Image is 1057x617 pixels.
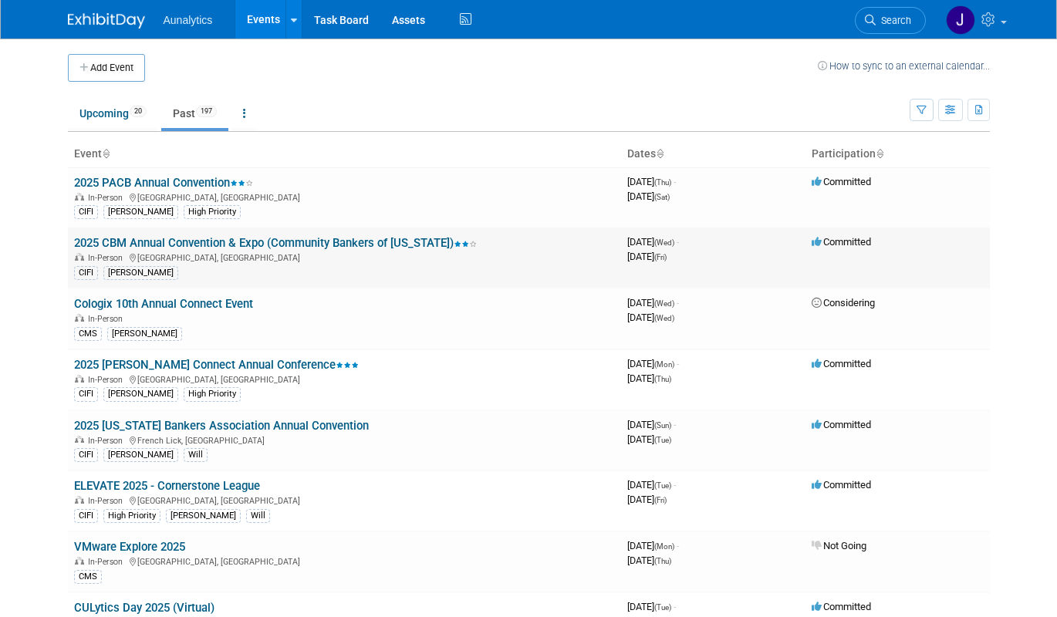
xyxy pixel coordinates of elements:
div: [PERSON_NAME] [107,327,182,341]
span: [DATE] [627,251,667,262]
div: CIFI [74,205,98,219]
div: [GEOGRAPHIC_DATA], [GEOGRAPHIC_DATA] [74,555,615,567]
a: Sort by Participation Type [876,147,883,160]
img: Julie Grisanti-Cieslak [946,5,975,35]
span: [DATE] [627,479,676,491]
img: In-Person Event [75,314,84,322]
span: [DATE] [627,494,667,505]
a: 2025 [US_STATE] Bankers Association Annual Convention [74,419,369,433]
a: Past197 [161,99,228,128]
img: In-Person Event [75,436,84,443]
span: (Mon) [654,360,674,369]
div: [PERSON_NAME] [103,205,178,219]
span: (Tue) [654,436,671,444]
span: 20 [130,106,147,117]
span: - [677,297,679,308]
div: CIFI [74,448,98,462]
img: ExhibitDay [68,13,145,29]
div: [GEOGRAPHIC_DATA], [GEOGRAPHIC_DATA] [74,373,615,385]
span: [DATE] [627,297,679,308]
span: Aunalytics [164,14,213,26]
span: [DATE] [627,190,670,202]
a: Cologix 10th Annual Connect Event [74,297,253,311]
img: In-Person Event [75,557,84,565]
span: (Thu) [654,557,671,565]
span: - [674,419,676,430]
span: (Sun) [654,421,671,430]
span: - [674,479,676,491]
a: 2025 CBM Annual Convention & Expo (Community Bankers of [US_STATE]) [74,236,477,250]
div: CIFI [74,509,98,523]
a: Sort by Start Date [656,147,664,160]
a: ELEVATE 2025 - Cornerstone League [74,479,260,493]
span: - [674,176,676,187]
span: Committed [812,479,871,491]
div: High Priority [184,387,241,401]
span: Not Going [812,540,866,551]
span: In-Person [88,496,127,506]
img: In-Person Event [75,193,84,201]
span: Committed [812,176,871,187]
div: CIFI [74,266,98,280]
span: Committed [812,236,871,248]
a: Sort by Event Name [102,147,110,160]
span: [DATE] [627,433,671,445]
span: Committed [812,358,871,369]
span: In-Person [88,436,127,446]
a: How to sync to an external calendar... [818,60,990,72]
span: - [677,236,679,248]
span: (Fri) [654,496,667,504]
span: [DATE] [627,373,671,384]
span: (Wed) [654,299,674,308]
img: In-Person Event [75,375,84,383]
a: Search [855,7,926,34]
div: CIFI [74,387,98,401]
span: Committed [812,601,871,612]
th: Participation [805,141,990,167]
a: 2025 [PERSON_NAME] Connect Annual Conference [74,358,359,372]
button: Add Event [68,54,145,82]
div: CMS [74,327,102,341]
img: In-Person Event [75,253,84,261]
a: VMware Explore 2025 [74,540,185,554]
div: [GEOGRAPHIC_DATA], [GEOGRAPHIC_DATA] [74,494,615,506]
div: High Priority [103,509,160,523]
span: In-Person [88,193,127,203]
span: (Wed) [654,238,674,247]
span: [DATE] [627,601,676,612]
span: [DATE] [627,176,676,187]
span: (Thu) [654,375,671,383]
th: Dates [621,141,805,167]
div: French Lick, [GEOGRAPHIC_DATA] [74,433,615,446]
span: Considering [812,297,875,308]
span: 197 [196,106,217,117]
span: (Thu) [654,178,671,187]
span: (Fri) [654,253,667,261]
th: Event [68,141,621,167]
span: [DATE] [627,419,676,430]
span: - [674,601,676,612]
span: [DATE] [627,540,679,551]
span: In-Person [88,375,127,385]
a: 2025 PACB Annual Convention [74,176,253,190]
span: Search [876,15,911,26]
div: [PERSON_NAME] [166,509,241,523]
span: In-Person [88,557,127,567]
div: [GEOGRAPHIC_DATA], [GEOGRAPHIC_DATA] [74,251,615,263]
span: - [677,358,679,369]
span: (Sat) [654,193,670,201]
span: (Wed) [654,314,674,322]
div: [PERSON_NAME] [103,266,178,280]
div: [PERSON_NAME] [103,448,178,462]
div: High Priority [184,205,241,219]
div: Will [184,448,208,462]
span: In-Person [88,253,127,263]
span: Committed [812,419,871,430]
span: (Mon) [654,542,674,551]
img: In-Person Event [75,496,84,504]
div: CMS [74,570,102,584]
span: [DATE] [627,555,671,566]
a: Upcoming20 [68,99,158,128]
span: (Tue) [654,481,671,490]
span: [DATE] [627,358,679,369]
